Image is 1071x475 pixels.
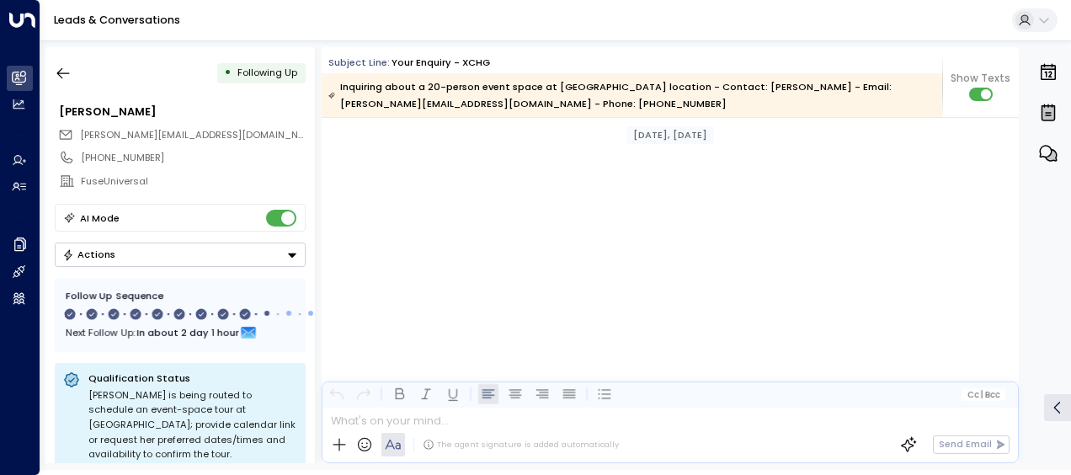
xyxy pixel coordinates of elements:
p: Qualification Status [88,371,297,385]
div: AI Mode [80,210,120,227]
div: [PERSON_NAME] is being routed to schedule an event-space tour at [GEOGRAPHIC_DATA]; provide calen... [88,388,297,462]
div: Follow Up Sequence [66,289,295,303]
div: Your enquiry - XCHG [392,56,490,70]
span: silvia.monni@fuseuniversal.com [80,128,306,142]
div: Next Follow Up: [66,323,295,342]
span: [PERSON_NAME][EMAIL_ADDRESS][DOMAIN_NAME] [80,128,322,141]
span: Show Texts [951,71,1010,86]
a: Leads & Conversations [54,13,180,27]
span: In about 2 day 1 hour [136,323,239,342]
div: Actions [62,248,115,260]
button: Redo [354,384,374,404]
div: [DATE], [DATE] [626,126,714,144]
div: Button group with a nested menu [55,243,306,267]
button: Undo [327,384,347,404]
span: Cc Bcc [967,390,1000,399]
span: Subject Line: [328,56,390,69]
button: Cc|Bcc [962,388,1005,401]
div: [PHONE_NUMBER] [81,151,305,165]
div: • [224,61,232,85]
div: FuseUniversal [81,174,305,189]
div: Inquiring about a 20-person event space at [GEOGRAPHIC_DATA] location - Contact: [PERSON_NAME] - ... [328,78,934,112]
span: | [981,390,983,399]
div: The agent signature is added automatically [423,439,619,451]
span: Following Up [237,66,297,79]
div: [PERSON_NAME] [59,104,305,120]
button: Actions [55,243,306,267]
